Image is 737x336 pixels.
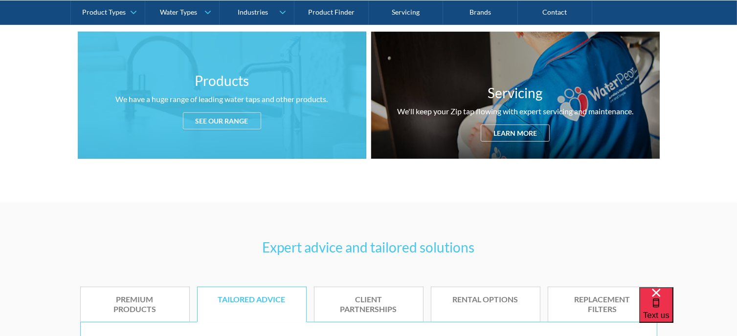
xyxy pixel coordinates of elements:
a: ServicingWe'll keep your Zip tap flowing with expert servicing and maintenance.Learn more [371,32,660,159]
div: Water Types [160,8,197,16]
div: Product Types [82,8,126,16]
div: Premium products [95,294,175,315]
div: We have a huge range of leading water taps and other products. [116,93,328,105]
div: Client partnerships [329,294,408,315]
div: Industries [238,8,268,16]
div: Replacement filters [563,294,642,315]
a: ProductsWe have a huge range of leading water taps and other products.See our range [78,32,366,159]
h3: Servicing [488,83,543,103]
h3: Expert advice and tailored solutions [80,237,657,257]
h3: Products [195,70,249,91]
div: Tailored advice [212,294,291,305]
div: Learn more [481,125,550,142]
div: See our range [183,112,261,129]
div: We'll keep your Zip tap flowing with expert servicing and maintenance. [397,105,633,117]
div: Rental options [446,294,525,305]
iframe: podium webchat widget bubble [639,287,737,336]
